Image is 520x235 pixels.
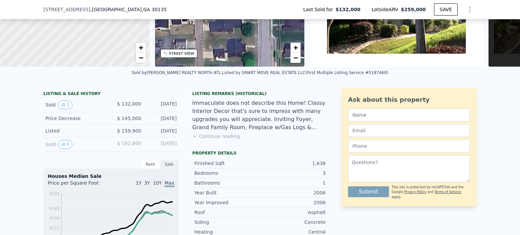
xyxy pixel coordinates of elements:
span: $132,000 [335,6,361,13]
div: Asphalt [260,209,326,216]
div: Price Decrease [45,115,106,122]
span: − [294,53,298,62]
div: 1 [260,180,326,186]
button: View historical data [58,140,72,149]
span: $ 159,900 [117,128,141,134]
span: + [138,43,143,52]
div: Concrete [260,219,326,226]
span: $ 132,000 [117,101,141,107]
button: SAVE [434,3,458,16]
div: Immaculate does not describe this Home! Classy Interior Decor that's sure to impress with many up... [192,99,328,132]
div: Ask about this property [348,95,470,104]
div: Siding [194,219,260,226]
div: Sold by [PERSON_NAME] REALTY NORTH ATL . [132,70,222,75]
input: Email [348,124,470,137]
a: Terms of Service [434,190,461,194]
span: Last Sold for [303,6,336,13]
tspan: $115 [49,226,60,230]
span: 3Y [144,180,150,186]
span: $ 192,800 [117,141,141,146]
div: [DATE] [147,127,177,134]
a: Zoom out [290,53,301,63]
div: 2006 [260,189,326,196]
div: 2006 [260,199,326,206]
div: Sale [160,160,179,169]
div: Finished Sqft [194,160,260,167]
div: Listed [45,127,106,134]
div: STREET VIEW [169,51,194,56]
div: 1,638 [260,160,326,167]
div: This site is protected by reCAPTCHA and the Google and apply. [392,185,470,199]
div: 3 [260,170,326,177]
div: [DATE] [147,115,177,122]
div: Bathrooms [194,180,260,186]
a: Zoom out [136,53,146,63]
div: LISTING & SALE HISTORY [43,91,179,98]
tspan: $140 [49,216,60,220]
button: Show Options [463,3,477,16]
tspan: $203 [49,191,60,196]
button: View historical data [58,100,72,109]
div: Listing Remarks (Historical) [192,91,328,96]
div: Sold [45,140,106,149]
a: Privacy Policy [404,190,426,194]
span: $ 145,000 [117,116,141,121]
span: + [294,43,298,52]
span: , [GEOGRAPHIC_DATA] [90,6,167,13]
span: [STREET_ADDRESS] [43,6,90,13]
div: [DATE] [147,100,177,109]
div: Houses Median Sale [48,173,174,180]
div: Property details [192,150,328,156]
button: Continue reading [192,133,240,140]
div: Listed by SMART MOVE REAL ESTATE LLC (First Multiple Listing Service #5187460) [222,70,388,75]
div: [DATE] [147,140,177,149]
span: Max [165,180,174,187]
div: Sold [45,100,106,109]
a: Zoom in [136,43,146,53]
div: Bedrooms [194,170,260,177]
span: 1Y [136,180,142,186]
tspan: $165 [49,206,60,211]
div: Roof [194,209,260,216]
button: Submit [348,186,389,197]
div: Year Built [194,189,260,196]
input: Name [348,109,470,121]
span: , GA 30135 [142,7,167,12]
input: Phone [348,140,470,152]
span: 10Y [153,180,162,186]
span: − [138,53,143,62]
div: Rent [141,160,160,169]
a: Zoom in [290,43,301,53]
div: Price per Square Foot [48,180,111,190]
span: Lotside ARV [372,6,401,13]
div: Year Improved [194,199,260,206]
span: $259,000 [401,7,426,12]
